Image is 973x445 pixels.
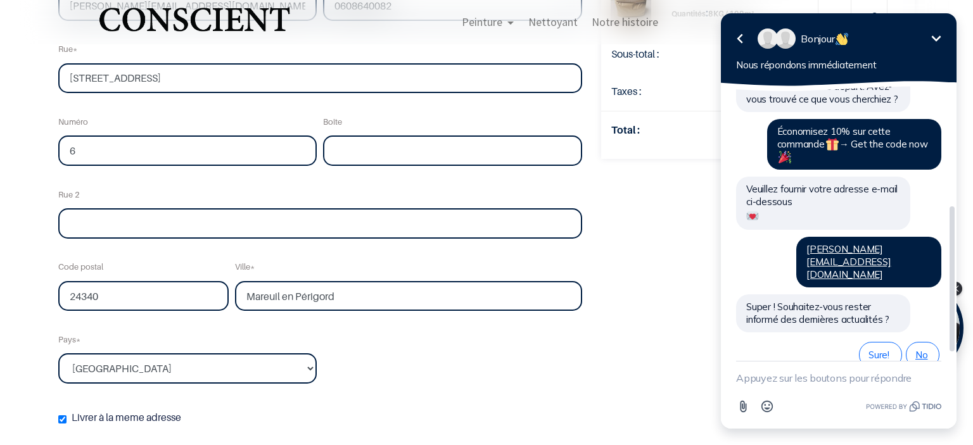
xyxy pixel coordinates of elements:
[42,301,185,325] span: Super ! Souhaitez-vous rester informé des dernières actualités ?
[58,409,181,426] label: Livrer à la meme adresse
[27,394,51,418] button: Attach file button
[462,15,502,29] span: Peinture
[611,123,640,136] strong: Total :
[58,108,88,135] label: Numéro
[58,415,67,423] input: Livrer à la meme adresse
[96,32,145,45] span: Bonjour
[592,15,658,29] span: Notre histoire
[42,183,196,222] span: Veuillez fournir votre adresse e-mail ci-dessous
[131,33,144,46] img: 👋
[32,59,172,71] span: Nous répondons immédiatement
[58,181,80,208] label: Rue 2
[42,210,54,222] img: 💌
[601,35,767,73] td: Sous-total :
[51,394,75,418] button: Open Emoji picker
[122,138,134,151] img: 🎁
[155,342,198,368] button: Sure!
[58,36,77,63] label: Rue
[219,26,245,51] button: Réduire
[162,399,237,414] a: Powered by Tidio.
[323,108,342,135] label: Boîte
[58,254,103,281] label: Code postal
[32,361,237,394] textarea: New message
[235,254,255,281] label: Ville
[73,125,224,163] span: Économisez 10% sur cette commande → Get the code now
[601,73,767,111] td: Taxes :
[102,243,186,280] a: [PERSON_NAME][EMAIL_ADDRESS][DOMAIN_NAME]
[58,326,80,353] label: Pays
[211,349,226,361] span: No
[528,15,578,29] span: Nettoyant
[164,349,188,361] span: Sure!
[201,342,235,368] button: No
[74,151,87,163] img: 🎉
